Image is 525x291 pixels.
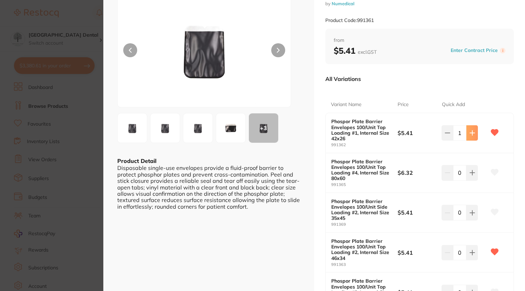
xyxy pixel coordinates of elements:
[185,115,210,141] img: ZjgtanBn
[331,238,391,261] b: Phospor Plate Barrier Envelopes 100/Unit Top Loading #2, Internal Size 46x34
[325,17,374,23] small: Product Code: 991361
[398,249,437,256] b: $5.41
[331,159,391,181] b: Phospor Plate Barrier Envelopes 100/Unit Top Loading #4, Internal Size 80x60
[331,143,398,147] small: 991362
[398,209,437,216] b: $5.41
[331,119,391,141] b: Phospor Plate Barrier Envelopes 100/Unit Top Loading #1, Internal Size 42x26
[331,262,398,267] small: 991363
[442,101,465,108] p: Quick Add
[331,101,362,108] p: Variant Name
[249,113,278,143] div: + 3
[332,1,354,6] a: Numedical
[334,45,377,56] b: $5.41
[218,115,243,141] img: MzMtanBn
[398,101,409,108] p: Price
[398,129,437,137] b: $5.41
[117,157,156,164] b: Product Detail
[449,47,500,54] button: Enter Contract Price
[331,182,398,187] small: 991365
[398,169,437,177] b: $6.32
[117,165,300,210] div: Disposable single-use envelopes provide a fluid-proof barrier to protect phosphor plates and prev...
[500,48,505,53] label: i
[120,115,145,141] img: M2MtanBn
[249,113,279,143] button: +3
[331,199,391,221] b: Phospor Plate Barrier Envelopes 100/Unit Side Loading #2, Internal Size 35x45
[325,1,514,6] small: by
[358,49,377,55] span: excl. GST
[331,222,398,227] small: 991369
[153,115,178,141] img: N2MtanBn
[325,75,361,82] p: All Variations
[334,37,505,44] span: from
